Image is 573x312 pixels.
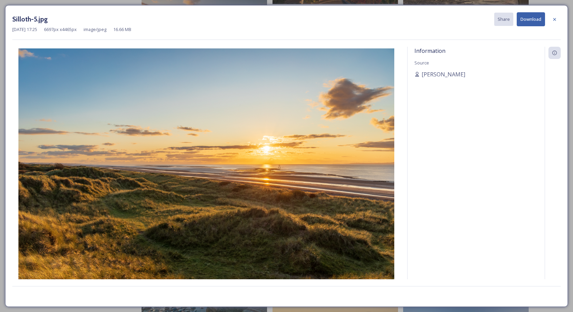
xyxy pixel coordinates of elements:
[422,70,465,78] span: [PERSON_NAME]
[12,26,37,33] span: [DATE] 17:25
[12,14,48,24] h3: Silloth-5.jpg
[414,47,445,55] span: Information
[12,48,400,299] img: Silloth-5.jpg
[113,26,131,33] span: 16.66 MB
[44,26,77,33] span: 6697 px x 4465 px
[517,12,545,26] button: Download
[494,13,513,26] button: Share
[84,26,106,33] span: image/jpeg
[414,60,429,66] span: Source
